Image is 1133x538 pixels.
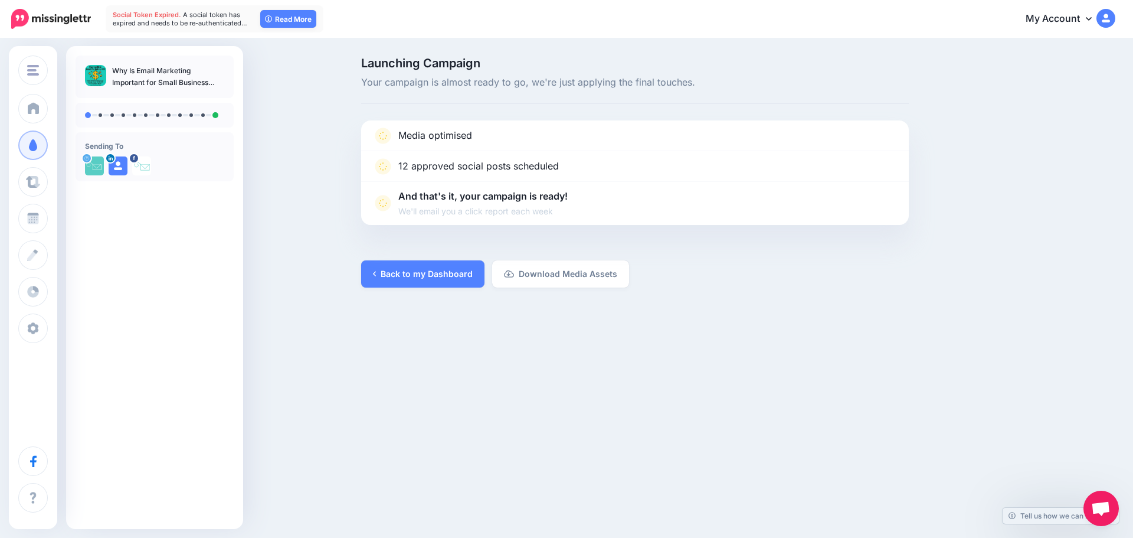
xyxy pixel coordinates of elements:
[1014,5,1115,34] a: My Account
[113,11,181,19] span: Social Token Expired.
[85,156,104,175] img: uUtgmqiB-2057.jpg
[398,204,568,218] span: We'll email you a click report each week
[132,156,151,175] img: 15284121_674048486109516_5081588740640283593_n-bsa39815.png
[85,65,106,86] img: baa96864d94bc83085f74e6f0411563f_thumb.jpg
[398,159,559,174] p: 12 approved social posts scheduled
[112,65,224,89] p: Why Is Email Marketing Important for Small Business Growth
[109,156,127,175] img: user_default_image.png
[260,10,316,28] a: Read More
[361,75,909,90] span: Your campaign is almost ready to go, we're just applying the final touches.
[398,128,472,144] p: Media optimised
[398,189,568,218] p: And that's it, your campaign is ready!
[85,142,224,151] h4: Sending To
[361,57,909,69] span: Launching Campaign
[27,65,39,76] img: menu.png
[113,11,247,27] span: A social token has expired and needs to be re-authenticated…
[11,9,91,29] img: Missinglettr
[361,260,484,288] a: Back to my Dashboard
[492,260,630,288] a: Download Media Assets
[1083,491,1119,526] a: Open chat
[1003,508,1119,524] a: Tell us how we can improve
